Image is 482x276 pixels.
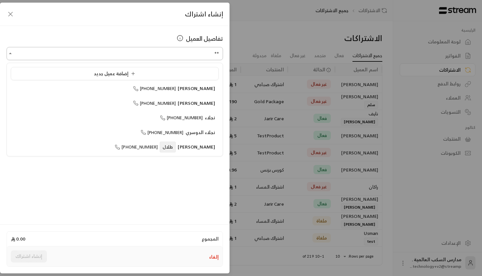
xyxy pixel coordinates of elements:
span: تفاصيل العميل [186,34,223,43]
span: نجلاء الدوسري [186,128,215,136]
span: 0.00 [11,236,25,242]
span: [PHONE_NUMBER] [115,143,158,151]
span: [PHONE_NUMBER] [133,100,176,107]
button: إلغاء [209,254,219,260]
span: طلال [160,142,176,152]
span: [PHONE_NUMBER] [141,129,184,136]
span: إضافة عميل جديد [94,69,138,78]
span: [PHONE_NUMBER] [133,85,176,92]
span: [PHONE_NUMBER] [160,114,203,122]
span: إنشاء اشتراك [185,8,223,20]
span: [PERSON_NAME] [178,143,215,151]
span: [PERSON_NAME] [178,84,215,92]
span: المجموع [202,236,219,242]
button: Close [7,50,14,57]
span: نجلاء [205,113,215,122]
span: [PERSON_NAME] [178,99,215,107]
